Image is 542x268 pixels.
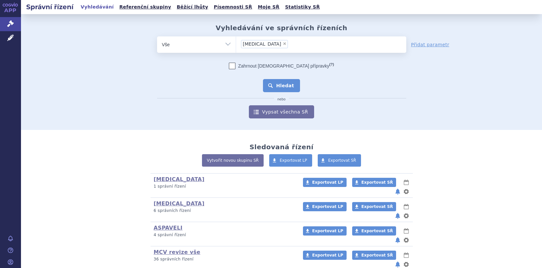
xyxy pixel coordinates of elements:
[312,180,343,185] span: Exportovat LP
[328,158,356,163] span: Exportovat SŘ
[290,40,317,48] input: [MEDICAL_DATA]
[154,257,294,262] p: 36 správních řízení
[21,2,79,11] h2: Správní řízení
[249,105,314,118] a: Vypsat všechna SŘ
[280,158,307,163] span: Exportovat LP
[250,143,313,151] h2: Sledovaná řízení
[403,188,410,196] button: nastavení
[269,154,312,167] a: Exportovat LP
[303,202,347,211] a: Exportovat LP
[329,62,334,67] abbr: (?)
[403,251,410,259] button: lhůty
[361,229,393,233] span: Exportovat SŘ
[352,178,396,187] a: Exportovat SŘ
[394,188,401,196] button: notifikace
[202,154,264,167] a: Vytvořit novou skupinu SŘ
[283,3,322,11] a: Statistiky SŘ
[403,203,410,211] button: lhůty
[411,41,450,48] a: Přidat parametr
[312,253,343,258] span: Exportovat LP
[263,79,300,92] button: Hledat
[154,232,294,238] p: 4 správní řízení
[361,180,393,185] span: Exportovat SŘ
[303,178,347,187] a: Exportovat LP
[361,204,393,209] span: Exportovat SŘ
[216,24,348,32] h2: Vyhledávání ve správních řízeních
[312,229,343,233] span: Exportovat LP
[318,154,361,167] a: Exportovat SŘ
[403,227,410,235] button: lhůty
[274,97,289,101] i: nebo
[352,202,396,211] a: Exportovat SŘ
[256,3,281,11] a: Moje SŘ
[154,208,294,214] p: 6 správních řízení
[175,3,210,11] a: Běžící lhůty
[229,63,334,69] label: Zahrnout [DEMOGRAPHIC_DATA] přípravky
[154,249,200,255] a: MCV revize vše
[394,236,401,244] button: notifikace
[212,3,254,11] a: Písemnosti SŘ
[403,178,410,186] button: lhůty
[403,212,410,220] button: nastavení
[403,236,410,244] button: nastavení
[154,184,294,189] p: 1 správní řízení
[303,226,347,236] a: Exportovat LP
[154,200,205,207] a: [MEDICAL_DATA]
[352,226,396,236] a: Exportovat SŘ
[352,251,396,260] a: Exportovat SŘ
[243,42,281,46] span: [MEDICAL_DATA]
[79,3,116,11] a: Vyhledávání
[117,3,173,11] a: Referenční skupiny
[154,176,205,182] a: [MEDICAL_DATA]
[154,225,183,231] a: ASPAVELI
[361,253,393,258] span: Exportovat SŘ
[303,251,347,260] a: Exportovat LP
[312,204,343,209] span: Exportovat LP
[394,212,401,220] button: notifikace
[283,42,287,46] span: ×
